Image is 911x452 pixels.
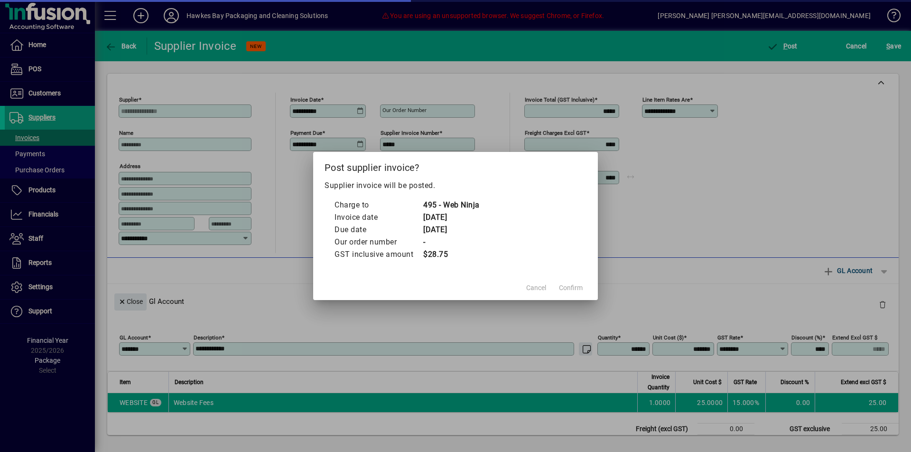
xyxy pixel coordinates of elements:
[423,248,480,261] td: $28.75
[334,199,423,211] td: Charge to
[423,211,480,224] td: [DATE]
[334,248,423,261] td: GST inclusive amount
[334,211,423,224] td: Invoice date
[423,236,480,248] td: -
[334,224,423,236] td: Due date
[423,224,480,236] td: [DATE]
[313,152,598,179] h2: Post supplier invoice?
[334,236,423,248] td: Our order number
[325,180,586,191] p: Supplier invoice will be posted.
[423,199,480,211] td: 495 - Web Ninja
